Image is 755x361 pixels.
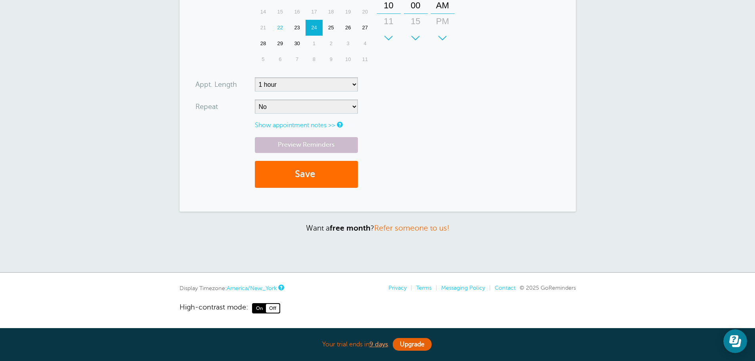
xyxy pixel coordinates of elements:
div: Wednesday, September 17 [306,4,323,20]
div: Wednesday, October 8 [306,52,323,67]
div: 2 [323,36,340,52]
div: Today, Monday, September 22 [271,20,289,36]
div: Tuesday, September 30 [289,36,306,52]
div: Thursday, September 25 [323,20,340,36]
div: Friday, October 3 [340,36,357,52]
div: 25 [323,20,340,36]
a: High-contrast mode: On Off [180,303,576,313]
div: Wednesday, September 24 [306,20,323,36]
div: 22 [271,20,289,36]
a: Contact [495,285,516,291]
div: PM [433,13,452,29]
div: 27 [357,20,374,36]
div: 1 [306,36,323,52]
a: Refer someone to us! [374,224,449,232]
a: Terms [416,285,432,291]
div: 29 [271,36,289,52]
span: On [253,304,266,313]
div: 4 [357,36,374,52]
a: This is the timezone being used to display dates and times to you on this device. Click the timez... [278,285,283,290]
div: 15 [406,13,425,29]
li: | [407,285,412,291]
p: Want a ? [180,223,576,233]
div: Friday, September 19 [340,4,357,20]
div: 28 [255,36,272,52]
div: 16 [289,4,306,20]
div: Display Timezone: [180,285,283,292]
div: Friday, September 26 [340,20,357,36]
div: 21 [255,20,272,36]
div: 9 [323,52,340,67]
li: | [432,285,437,291]
div: 11 [379,13,398,29]
div: Saturday, October 11 [357,52,374,67]
span: Off [266,304,279,313]
a: Upgrade [393,338,432,351]
div: Tuesday, September 16 [289,4,306,20]
div: Tuesday, September 23 [289,20,306,36]
div: 14 [255,4,272,20]
div: 23 [289,20,306,36]
div: Sunday, September 28 [255,36,272,52]
a: Messaging Policy [441,285,485,291]
a: America/New_York [227,285,277,291]
div: 6 [271,52,289,67]
label: Repeat [195,103,218,110]
div: 8 [306,52,323,67]
div: Thursday, September 18 [323,4,340,20]
div: Monday, October 6 [271,52,289,67]
div: 18 [323,4,340,20]
div: Sunday, September 14 [255,4,272,20]
div: 10 [340,52,357,67]
div: 30 [289,36,306,52]
strong: free month [330,224,371,232]
div: 17 [306,4,323,20]
div: 20 [357,4,374,20]
div: Saturday, October 4 [357,36,374,52]
a: 9 days [369,341,388,348]
div: 15 [271,4,289,20]
iframe: Resource center [723,329,747,353]
div: Monday, September 15 [271,4,289,20]
button: Save [255,161,358,188]
div: Monday, September 29 [271,36,289,52]
div: Thursday, October 2 [323,36,340,52]
div: 26 [340,20,357,36]
a: Preview Reminders [255,137,358,153]
div: 7 [289,52,306,67]
span: High-contrast mode: [180,303,248,313]
div: 19 [340,4,357,20]
label: Appt. Length [195,81,237,88]
div: Saturday, September 20 [357,4,374,20]
div: 3 [340,36,357,52]
a: Show appointment notes >> [255,122,335,129]
li: | [485,285,491,291]
div: Saturday, September 27 [357,20,374,36]
div: Friday, October 10 [340,52,357,67]
div: Tuesday, October 7 [289,52,306,67]
span: © 2025 GoReminders [520,285,576,291]
div: Sunday, October 5 [255,52,272,67]
div: Wednesday, October 1 [306,36,323,52]
div: Sunday, September 21 [255,20,272,36]
div: Your trial ends in . [180,336,576,353]
div: 11 [357,52,374,67]
div: 24 [306,20,323,36]
div: Thursday, October 9 [323,52,340,67]
div: 5 [255,52,272,67]
div: 30 [406,29,425,45]
a: Privacy [388,285,407,291]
